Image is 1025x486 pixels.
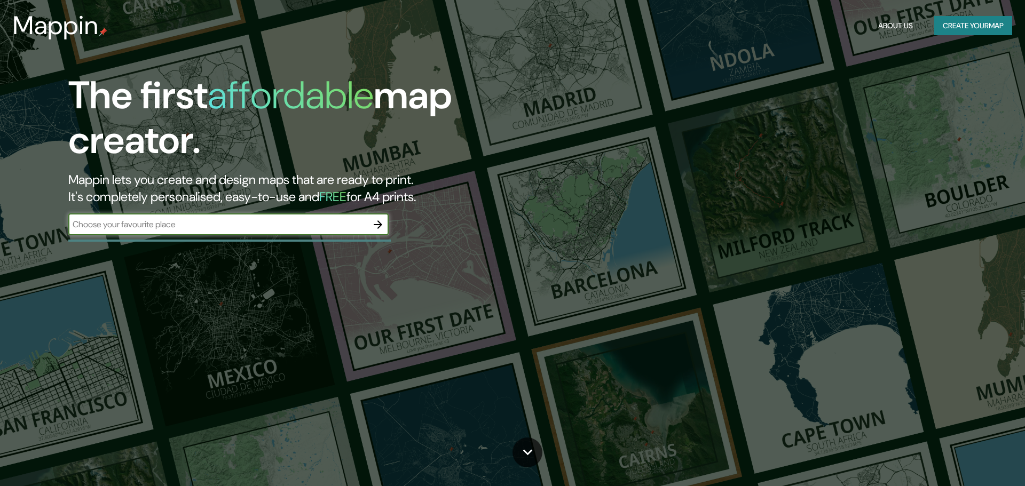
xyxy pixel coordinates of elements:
h3: Mappin [13,11,99,41]
h2: Mappin lets you create and design maps that are ready to print. It's completely personalised, eas... [68,171,581,205]
h1: affordable [208,70,374,120]
h5: FREE [319,188,346,205]
button: About Us [874,16,917,36]
h1: The first map creator. [68,73,581,171]
img: mappin-pin [99,28,107,36]
button: Create yourmap [934,16,1012,36]
input: Choose your favourite place [68,218,367,230]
